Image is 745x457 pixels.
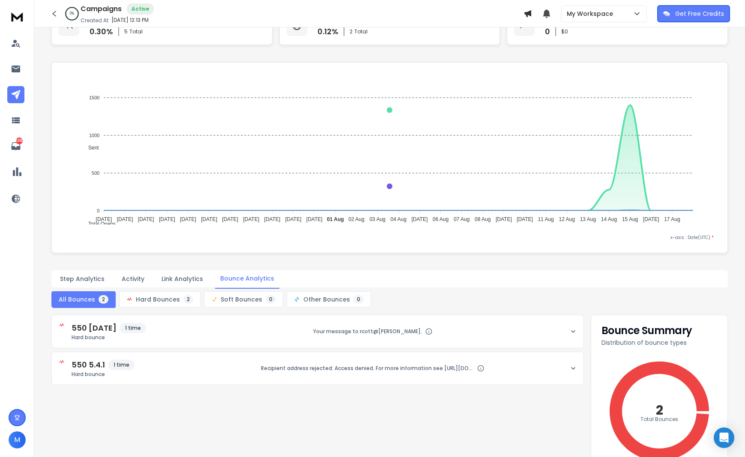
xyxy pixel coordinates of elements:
[72,359,105,371] span: 550 5.4.1
[111,17,149,24] p: [DATE] 12:13 PM
[306,216,323,222] tspan: [DATE]
[136,295,180,304] span: Hard Bounces
[82,145,99,151] span: Sent
[664,216,680,222] tspan: 17 Aug
[675,9,724,18] p: Get Free Credits
[201,216,217,222] tspan: [DATE]
[96,216,112,222] tspan: [DATE]
[303,295,350,304] span: Other Bounces
[517,216,533,222] tspan: [DATE]
[222,216,238,222] tspan: [DATE]
[643,216,659,222] tspan: [DATE]
[9,9,26,24] img: logo
[496,216,512,222] tspan: [DATE]
[317,26,338,38] p: 0.12 %
[72,371,135,378] span: Hard bounce
[66,234,714,241] p: x-axis : Date(UTC)
[354,28,368,35] span: Total
[657,5,730,22] button: Get Free Credits
[138,216,154,222] tspan: [DATE]
[353,295,364,304] span: 0
[580,216,596,222] tspan: 13 Aug
[266,295,276,304] span: 0
[156,269,208,288] button: Link Analytics
[714,427,734,448] div: Open Intercom Messenger
[454,216,470,222] tspan: 07 Aug
[127,3,154,15] div: Active
[129,28,143,35] span: Total
[285,216,302,222] tspan: [DATE]
[55,269,110,288] button: Step Analytics
[221,295,262,304] span: Soft Bounces
[183,295,193,304] span: 2
[622,216,638,222] tspan: 15 Aug
[411,216,428,222] tspan: [DATE]
[81,4,122,14] h1: Campaigns
[215,269,279,289] button: Bounce Analytics
[350,28,353,35] span: 2
[52,352,583,385] button: 550 5.4.11 timeHard bounceRecipient address rejected: Access denied. For more information see [UR...
[391,216,407,222] tspan: 04 Aug
[90,26,113,38] p: 0.30 %
[369,216,385,222] tspan: 03 Aug
[7,137,24,155] a: 8260
[16,137,23,144] p: 8260
[567,9,616,18] p: My Workspace
[92,170,99,176] tspan: 500
[89,133,99,138] tspan: 1000
[70,11,74,16] p: 0 %
[561,28,568,35] p: $ 0
[120,323,146,333] span: 1 time
[545,26,550,38] p: 0
[559,216,575,222] tspan: 12 Aug
[117,269,150,288] button: Activity
[82,221,116,227] span: Total Opens
[601,216,617,222] tspan: 14 Aug
[59,295,95,304] span: All Bounces
[264,216,281,222] tspan: [DATE]
[72,322,117,334] span: 550 [DATE]
[81,17,110,24] p: Created At:
[124,28,128,35] span: 5
[99,295,108,304] span: 2
[327,216,344,222] tspan: 01 Aug
[538,216,554,222] tspan: 11 Aug
[348,216,364,222] tspan: 02 Aug
[640,415,678,423] text: Total Bounces
[9,431,26,448] button: M
[89,95,99,100] tspan: 1500
[601,326,717,336] h3: Bounce Summary
[313,328,422,335] span: Your message to rcott@[PERSON_NAME].
[433,216,449,222] tspan: 06 Aug
[97,208,99,213] tspan: 0
[72,334,146,341] span: Hard bounce
[159,216,175,222] tspan: [DATE]
[180,216,196,222] tspan: [DATE]
[656,401,663,419] text: 2
[117,216,133,222] tspan: [DATE]
[52,315,583,348] button: 550 [DATE]1 timeHard bounceYour message to rcott@[PERSON_NAME].
[261,365,474,372] span: Recipient address rejected: Access denied. For more information see [URL][DOMAIN_NAME] [[DOMAIN_N...
[475,216,491,222] tspan: 08 Aug
[601,338,717,347] p: Distribution of bounce types
[243,216,259,222] tspan: [DATE]
[108,360,135,370] span: 1 time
